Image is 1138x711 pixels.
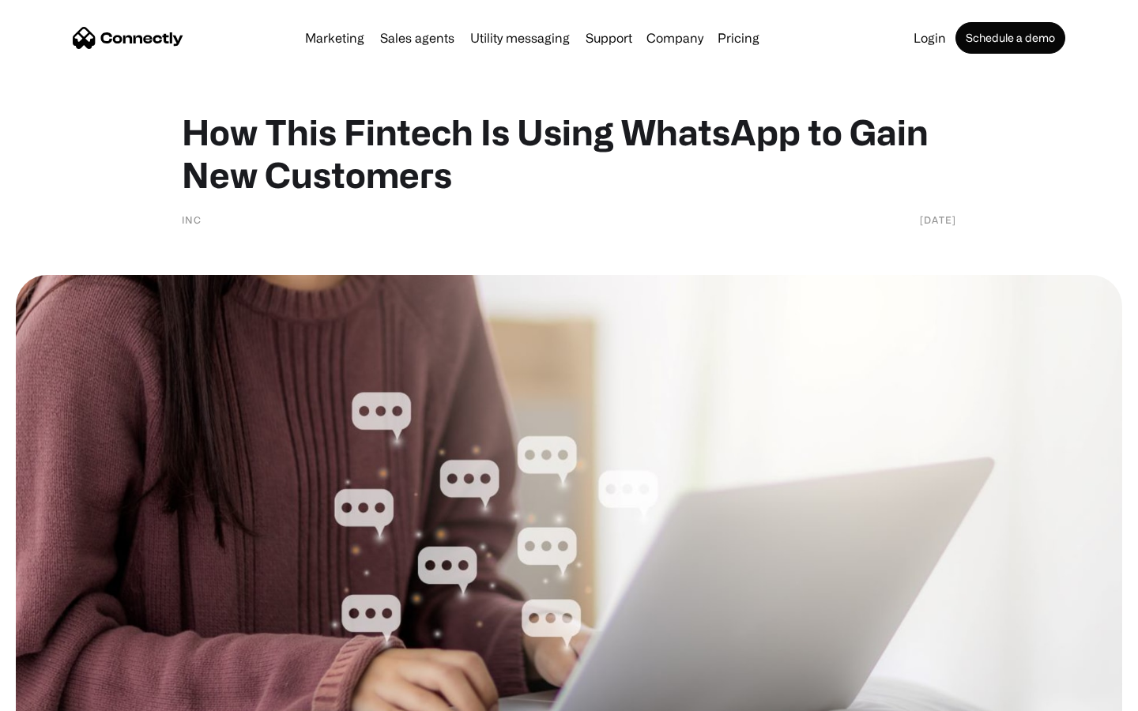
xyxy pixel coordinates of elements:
[711,32,766,44] a: Pricing
[642,27,708,49] div: Company
[464,32,576,44] a: Utility messaging
[907,32,952,44] a: Login
[182,111,956,196] h1: How This Fintech Is Using WhatsApp to Gain New Customers
[646,27,703,49] div: Company
[73,26,183,50] a: home
[374,32,461,44] a: Sales agents
[579,32,639,44] a: Support
[182,212,202,228] div: INC
[920,212,956,228] div: [DATE]
[299,32,371,44] a: Marketing
[16,683,95,705] aside: Language selected: English
[32,683,95,705] ul: Language list
[955,22,1065,54] a: Schedule a demo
